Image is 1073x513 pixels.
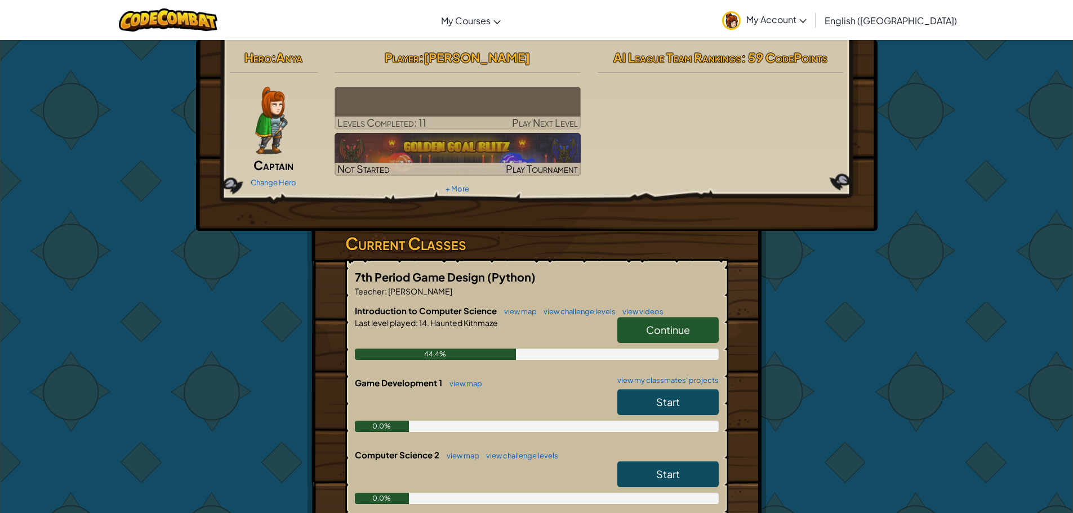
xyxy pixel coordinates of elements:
[538,307,616,316] a: view challenge levels
[424,50,530,65] span: [PERSON_NAME]
[612,377,719,384] a: view my classmates' projects
[825,15,957,26] span: English ([GEOGRAPHIC_DATA])
[385,50,419,65] span: Player
[355,286,385,296] span: Teacher
[337,162,390,175] span: Not Started
[271,50,276,65] span: :
[244,50,271,65] span: Hero
[345,231,728,256] h3: Current Classes
[335,87,581,130] a: Play Next Level
[418,318,429,328] span: 14.
[355,318,416,328] span: Last level played
[355,377,444,388] span: Game Development 1
[617,307,664,316] a: view videos
[441,15,491,26] span: My Courses
[746,14,807,25] span: My Account
[355,493,409,504] div: 0.0%
[716,2,812,38] a: My Account
[251,178,296,187] a: Change Hero
[498,307,537,316] a: view map
[355,305,498,316] span: Introduction to Computer Science
[276,50,302,65] span: Anya
[387,286,452,296] span: [PERSON_NAME]
[741,50,827,65] span: : 59 CodePoints
[613,50,741,65] span: AI League Team Rankings
[487,270,536,284] span: (Python)
[419,50,424,65] span: :
[480,451,558,460] a: view challenge levels
[119,8,217,32] img: CodeCombat logo
[646,323,690,336] span: Continue
[337,116,426,129] span: Levels Completed: 11
[385,286,387,296] span: :
[444,379,482,388] a: view map
[819,5,963,35] a: English ([GEOGRAPHIC_DATA])
[335,133,581,176] img: Golden Goal
[441,451,479,460] a: view map
[435,5,506,35] a: My Courses
[656,395,680,408] span: Start
[335,133,581,176] a: Not StartedPlay Tournament
[355,421,409,432] div: 0.0%
[253,157,293,173] span: Captain
[416,318,418,328] span: :
[255,87,287,154] img: captain-pose.png
[355,270,487,284] span: 7th Period Game Design
[506,162,578,175] span: Play Tournament
[722,11,741,30] img: avatar
[429,318,498,328] span: Haunted Kithmaze
[446,184,469,193] a: + More
[512,116,578,129] span: Play Next Level
[656,467,680,480] span: Start
[355,449,441,460] span: Computer Science 2
[355,349,517,360] div: 44.4%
